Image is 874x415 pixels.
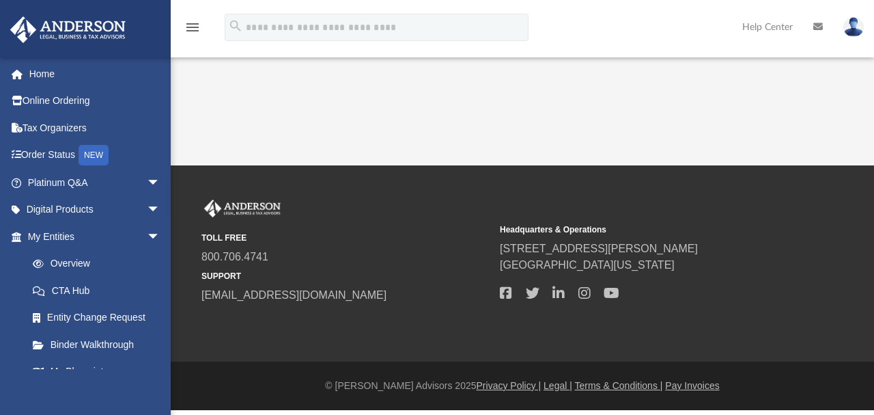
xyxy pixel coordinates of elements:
a: Binder Walkthrough [19,331,181,358]
a: Order StatusNEW [10,142,181,170]
span: arrow_drop_down [147,196,174,224]
a: Terms & Conditions | [575,380,663,391]
a: Tax Organizers [10,114,181,142]
a: Legal | [544,380,572,391]
small: SUPPORT [201,270,490,282]
a: Entity Change Request [19,304,181,332]
a: Platinum Q&Aarrow_drop_down [10,169,181,196]
a: My Entitiesarrow_drop_down [10,223,181,250]
img: Anderson Advisors Platinum Portal [6,16,130,43]
img: Anderson Advisors Platinum Portal [201,200,283,217]
a: Home [10,60,181,88]
a: Privacy Policy | [477,380,541,391]
a: [STREET_ADDRESS][PERSON_NAME] [500,243,698,254]
div: © [PERSON_NAME] Advisors 2025 [171,379,874,393]
span: arrow_drop_down [147,223,174,251]
a: 800.706.4741 [201,251,268,263]
a: [EMAIL_ADDRESS][DOMAIN_NAME] [201,289,386,301]
img: User Pic [843,17,864,37]
a: Digital Productsarrow_drop_down [10,196,181,224]
div: NEW [79,145,109,165]
a: Pay Invoices [665,380,719,391]
a: Overview [19,250,181,278]
i: search [228,18,243,34]
small: TOLL FREE [201,232,490,244]
a: CTA Hub [19,277,181,304]
small: Headquarters & Operations [500,224,789,236]
a: My Blueprint [19,358,174,386]
i: menu [184,19,201,36]
span: arrow_drop_down [147,169,174,197]
a: [GEOGRAPHIC_DATA][US_STATE] [500,259,675,271]
a: menu [184,26,201,36]
a: Online Ordering [10,88,181,115]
